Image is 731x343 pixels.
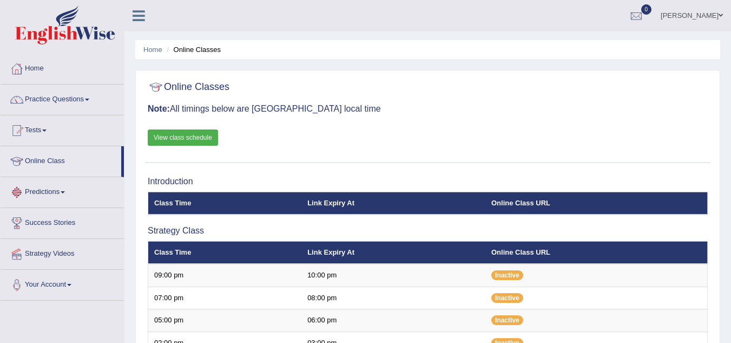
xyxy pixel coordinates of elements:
span: Inactive [491,315,523,325]
th: Link Expiry At [301,241,485,264]
th: Online Class URL [485,241,708,264]
b: Note: [148,104,170,113]
th: Class Time [148,192,302,215]
span: Inactive [491,270,523,280]
a: Home [143,46,162,54]
a: Success Stories [1,208,124,235]
a: Strategy Videos [1,239,124,266]
td: 06:00 pm [301,309,485,332]
a: Tests [1,115,124,143]
h3: Strategy Class [148,226,708,236]
a: Online Class [1,146,121,173]
li: Online Classes [164,44,221,55]
th: Class Time [148,241,302,264]
h2: Online Classes [148,79,229,95]
td: 07:00 pm [148,287,302,309]
td: 10:00 pm [301,264,485,287]
a: View class schedule [148,130,218,146]
a: Your Account [1,270,124,297]
td: 09:00 pm [148,264,302,287]
td: 08:00 pm [301,287,485,309]
h3: All timings below are [GEOGRAPHIC_DATA] local time [148,104,708,114]
a: Home [1,54,124,81]
th: Link Expiry At [301,192,485,215]
span: 0 [641,4,652,15]
td: 05:00 pm [148,309,302,332]
a: Predictions [1,177,124,204]
h3: Introduction [148,177,708,186]
span: Inactive [491,293,523,303]
a: Practice Questions [1,85,124,112]
th: Online Class URL [485,192,708,215]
